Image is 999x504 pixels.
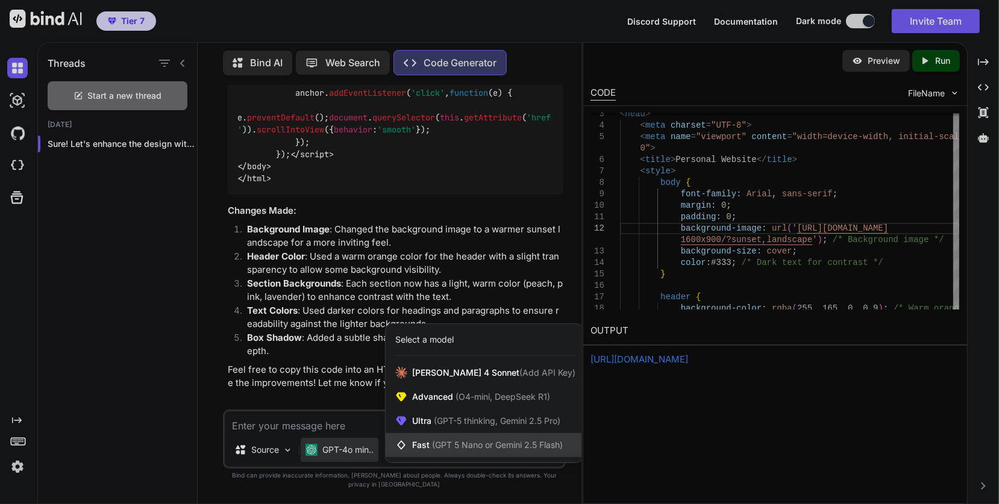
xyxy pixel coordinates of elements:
[412,367,575,379] span: [PERSON_NAME] 4 Sonnet
[412,439,563,451] span: Fast
[431,415,560,426] span: (GPT-5 thinking, Gemini 2.5 Pro)
[395,334,454,346] div: Select a model
[519,367,575,378] span: (Add API Key)
[412,415,560,427] span: Ultra
[453,391,550,402] span: (O4-mini, DeepSeek R1)
[432,440,563,450] span: (GPT 5 Nano or Gemini 2.5 Flash)
[412,391,550,403] span: Advanced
